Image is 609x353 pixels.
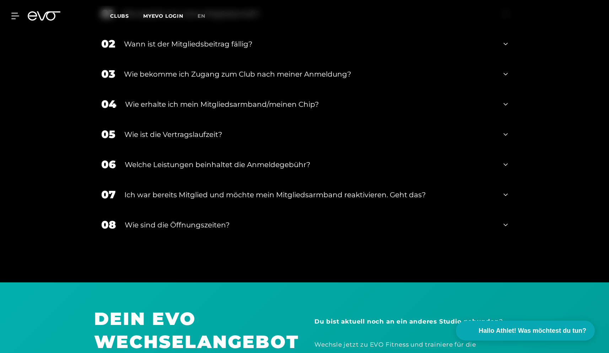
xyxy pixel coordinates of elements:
[124,69,495,79] div: Wie bekomme ich Zugang zum Club nach meiner Anmeldung?
[124,39,495,49] div: Wann ist der Mitgliedsbeitrag fällig?
[125,220,495,230] div: Wie sind die Öffnungszeiten?
[124,189,495,200] div: Ich war bereits Mitglied und möchte mein Mitgliedsarmband reaktivieren. Geht das?
[314,318,499,325] strong: Du bist aktuell noch an ein anderes Studio gebunden
[198,12,214,20] a: en
[125,159,495,170] div: Welche Leistungen beinhaltet die Anmeldegebühr?
[101,187,115,203] div: 07
[110,12,143,19] a: Clubs
[101,156,116,172] div: 06
[101,66,115,82] div: 03
[101,96,116,112] div: 04
[479,326,586,336] span: Hallo Athlet! Was möchtest du tun?
[101,36,115,52] div: 02
[143,13,183,19] a: MYEVO LOGIN
[124,129,495,140] div: Wie ist die Vertragslaufzeit?
[198,13,205,19] span: en
[125,99,495,110] div: Wie erhalte ich mein Mitgliedsarmband/meinen Chip?
[101,217,116,233] div: 08
[456,321,595,341] button: Hallo Athlet! Was möchtest du tun?
[101,126,115,142] div: 05
[110,13,129,19] span: Clubs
